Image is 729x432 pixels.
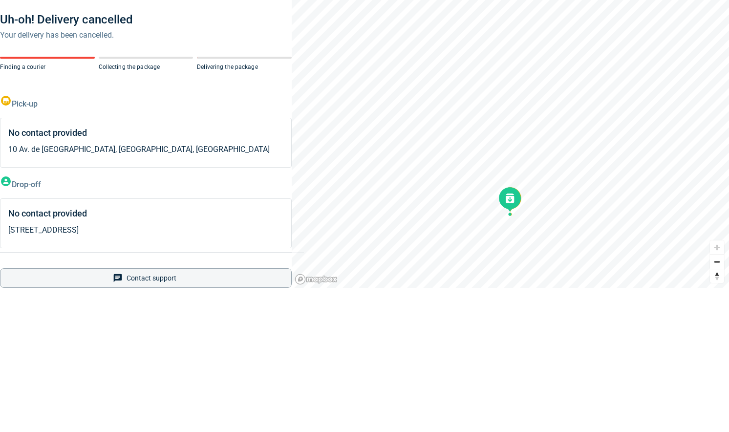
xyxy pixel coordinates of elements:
span: Contact support [127,274,176,282]
span: No contact provided [8,208,87,218]
button: Zoom in [710,240,724,255]
button: Zoom out [710,255,724,269]
p: Delivering the package [197,63,292,71]
button: Reset bearing to north [710,269,724,283]
span: Pick-up [12,99,38,108]
img: svg+xml;base64,PHN2ZyB3aWR0aD0iNTIiIGhlaWdodD0iMTI0IiB2aWV3Qm94PSIwIDAgNTIgMTI0IiBmaWxsPSJub25lIi... [497,186,523,246]
span: No contact provided [8,128,87,138]
p: Collecting the package [99,63,193,71]
span: 10 Av. de [GEOGRAPHIC_DATA], [GEOGRAPHIC_DATA], [GEOGRAPHIC_DATA] [8,144,283,155]
span: Drop-off [12,180,41,189]
span: [STREET_ADDRESS] [8,224,283,236]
